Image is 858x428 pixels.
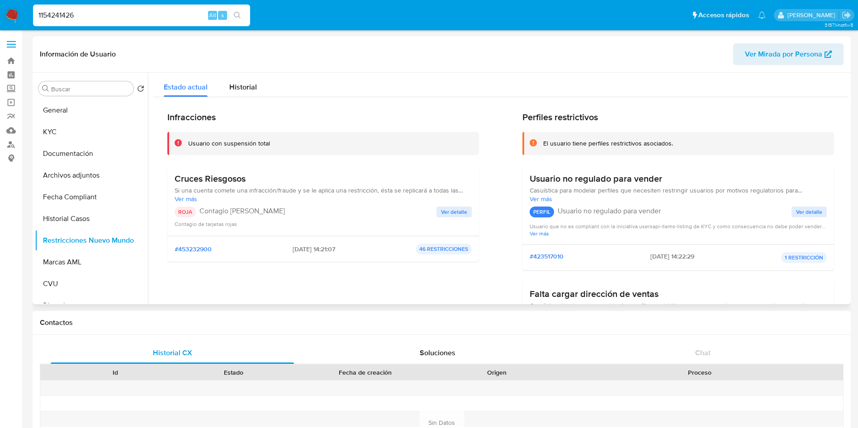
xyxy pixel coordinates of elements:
input: Buscar [51,85,130,93]
button: General [35,99,148,121]
button: Archivos adjuntos [35,165,148,186]
div: Origen [444,368,550,377]
p: sandra.helbardt@mercadolibre.com [787,11,839,19]
div: Fecha de creación [299,368,431,377]
div: Id [62,368,168,377]
h1: Información de Usuario [40,50,116,59]
h1: Contactos [40,318,844,327]
span: Chat [695,348,711,358]
span: Accesos rápidos [698,10,749,20]
span: Historial CX [153,348,192,358]
span: Ver Mirada por Persona [745,43,822,65]
div: Proceso [563,368,837,377]
span: Soluciones [420,348,455,358]
a: Salir [842,10,851,20]
button: Historial Casos [35,208,148,230]
input: Buscar usuario o caso... [33,9,250,21]
button: KYC [35,121,148,143]
button: Documentación [35,143,148,165]
a: Notificaciones [758,11,766,19]
button: Ver Mirada por Persona [733,43,844,65]
button: Buscar [42,85,49,92]
button: Direcciones [35,295,148,316]
button: Restricciones Nuevo Mundo [35,230,148,251]
button: Volver al orden por defecto [137,85,144,95]
button: CVU [35,273,148,295]
div: Estado [181,368,287,377]
button: Marcas AML [35,251,148,273]
span: s [221,11,224,19]
button: Fecha Compliant [35,186,148,208]
span: Alt [209,11,216,19]
button: search-icon [228,9,246,22]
